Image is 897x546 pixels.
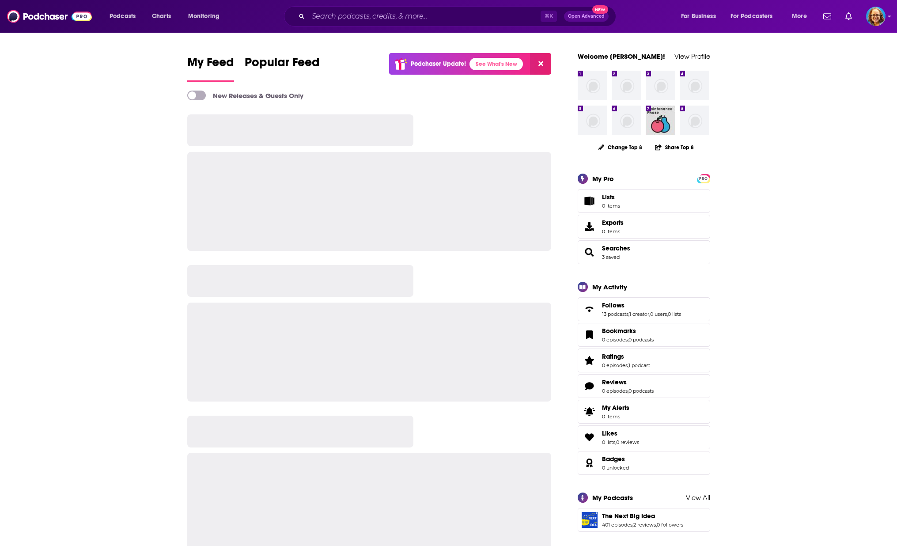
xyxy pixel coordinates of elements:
[866,7,886,26] span: Logged in as sstorm
[564,11,609,22] button: Open AdvancedNew
[581,195,598,207] span: Lists
[593,142,648,153] button: Change Top 8
[602,327,636,335] span: Bookmarks
[602,254,620,260] a: 3 saved
[629,311,649,317] a: 1 creator
[667,311,668,317] span: ,
[568,14,605,19] span: Open Advanced
[602,353,624,360] span: Ratings
[602,193,620,201] span: Lists
[602,455,625,463] span: Badges
[578,508,710,532] span: The Next Big Idea
[681,10,716,23] span: For Business
[578,297,710,321] span: Follows
[628,337,654,343] a: 0 podcasts
[592,174,614,183] div: My Pro
[612,71,641,100] img: missing-image.png
[578,323,710,347] span: Bookmarks
[628,388,654,394] a: 0 podcasts
[602,301,624,309] span: Follows
[581,457,598,469] a: Badges
[578,215,710,239] a: Exports
[578,240,710,264] span: Searches
[188,10,220,23] span: Monitoring
[592,493,633,502] div: My Podcasts
[581,329,598,341] a: Bookmarks
[628,311,629,317] span: ,
[187,91,303,100] a: New Releases & Guests Only
[628,362,650,368] a: 1 podcast
[182,9,231,23] button: open menu
[592,283,627,291] div: My Activity
[602,404,629,412] span: My Alerts
[602,353,650,360] a: Ratings
[602,439,615,445] a: 0 lists
[581,220,598,233] span: Exports
[602,465,629,471] a: 0 unlocked
[578,451,710,475] span: Badges
[602,413,629,420] span: 0 items
[632,522,633,528] span: ,
[581,303,598,315] a: Follows
[680,71,709,100] img: missing-image.png
[581,406,598,418] span: My Alerts
[656,522,683,528] span: 0 followers
[602,311,628,317] a: 13 podcasts
[786,9,818,23] button: open menu
[602,244,630,252] a: Searches
[146,9,176,23] a: Charts
[7,8,92,25] img: Podchaser - Follow, Share and Rate Podcasts
[866,7,886,26] button: Show profile menu
[292,6,624,27] div: Search podcasts, credits, & more...
[187,55,234,82] a: My Feed
[674,52,710,61] a: View Profile
[602,388,628,394] a: 0 episodes
[602,429,639,437] a: Likes
[646,106,675,135] img: Maintenance Phase
[675,9,727,23] button: open menu
[698,175,709,182] span: PRO
[578,425,710,449] span: Likes
[602,219,624,227] span: Exports
[578,374,710,398] span: Reviews
[578,349,710,372] span: Ratings
[730,10,773,23] span: For Podcasters
[633,522,656,528] a: 2 reviews
[541,11,557,22] span: ⌘ K
[110,10,136,23] span: Podcasts
[245,55,320,82] a: Popular Feed
[649,311,650,317] span: ,
[656,522,657,528] span: ,
[602,362,628,368] a: 0 episodes
[650,311,667,317] a: 0 users
[602,337,628,343] a: 0 episodes
[602,429,617,437] span: Likes
[866,7,886,26] img: User Profile
[792,10,807,23] span: More
[245,55,320,75] span: Popular Feed
[602,327,654,335] a: Bookmarks
[581,380,598,392] a: Reviews
[602,512,683,520] a: The Next Big Idea
[602,378,627,386] span: Reviews
[578,52,665,61] a: Welcome [PERSON_NAME]!
[602,203,620,209] span: 0 items
[655,139,694,156] button: Share Top 8
[612,106,641,135] img: missing-image.png
[602,512,655,520] span: The Next Big Idea
[578,106,607,135] img: missing-image.png
[592,5,608,14] span: New
[602,455,629,463] a: Badges
[187,55,234,75] span: My Feed
[578,400,710,424] a: My Alerts
[581,511,598,529] a: The Next Big Idea
[103,9,147,23] button: open menu
[411,60,466,68] p: Podchaser Update!
[725,9,786,23] button: open menu
[602,522,632,528] a: 401 episodes
[668,311,681,317] a: 0 lists
[842,9,855,24] a: Show notifications dropdown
